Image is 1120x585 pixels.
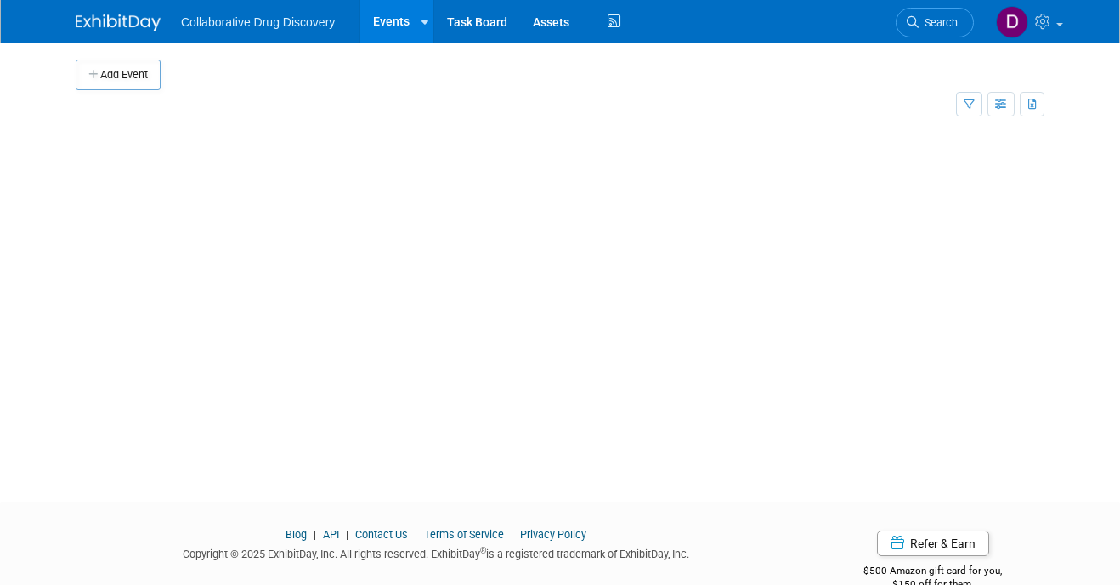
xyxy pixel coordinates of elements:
[520,528,586,541] a: Privacy Policy
[424,528,504,541] a: Terms of Service
[309,528,320,541] span: |
[342,528,353,541] span: |
[877,531,989,556] a: Refer & Earn
[896,8,974,37] a: Search
[76,14,161,31] img: ExhibitDay
[181,15,335,29] span: Collaborative Drug Discovery
[286,528,307,541] a: Blog
[480,546,486,555] sup: ®
[996,6,1028,38] img: Daniel Castro
[919,16,958,29] span: Search
[410,528,421,541] span: |
[76,542,796,562] div: Copyright © 2025 ExhibitDay, Inc. All rights reserved. ExhibitDay is a registered trademark of Ex...
[76,60,161,90] button: Add Event
[355,528,408,541] a: Contact Us
[323,528,339,541] a: API
[506,528,518,541] span: |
